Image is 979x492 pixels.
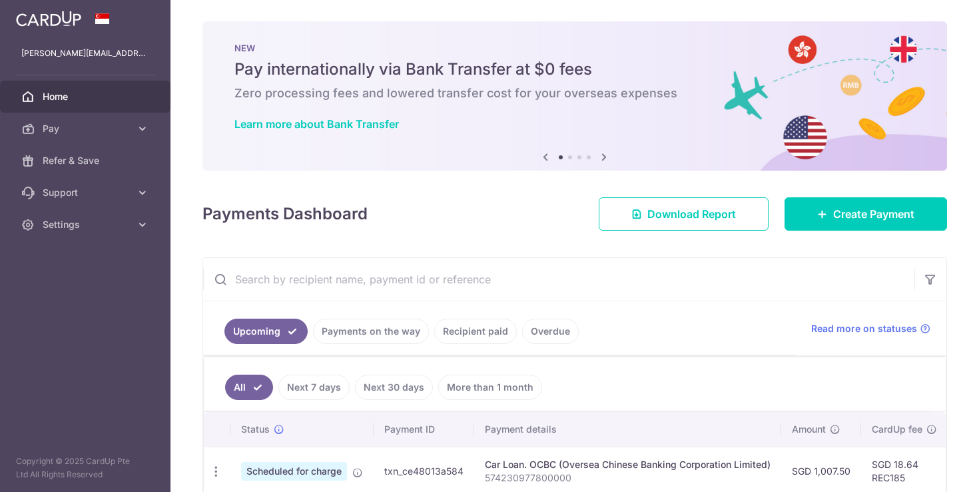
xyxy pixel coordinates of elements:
[202,202,368,226] h4: Payments Dashboard
[234,43,915,53] p: NEW
[202,21,947,171] img: Bank transfer banner
[438,375,542,400] a: More than 1 month
[811,322,930,335] a: Read more on statuses
[792,423,826,436] span: Amount
[833,206,914,222] span: Create Payment
[21,47,149,60] p: [PERSON_NAME][EMAIL_ADDRESS][DOMAIN_NAME]
[434,319,517,344] a: Recipient paid
[355,375,433,400] a: Next 30 days
[599,197,769,231] a: Download Report
[43,218,131,231] span: Settings
[16,11,81,27] img: CardUp
[785,197,947,231] a: Create Payment
[474,412,781,447] th: Payment details
[234,85,915,101] h6: Zero processing fees and lowered transfer cost for your overseas expenses
[234,59,915,80] h5: Pay internationally via Bank Transfer at $0 fees
[241,423,270,436] span: Status
[234,117,399,131] a: Learn more about Bank Transfer
[241,462,347,481] span: Scheduled for charge
[522,319,579,344] a: Overdue
[224,319,308,344] a: Upcoming
[278,375,350,400] a: Next 7 days
[313,319,429,344] a: Payments on the way
[225,375,273,400] a: All
[647,206,736,222] span: Download Report
[203,258,914,301] input: Search by recipient name, payment id or reference
[43,186,131,199] span: Support
[485,458,771,471] div: Car Loan. OCBC (Oversea Chinese Banking Corporation Limited)
[811,322,917,335] span: Read more on statuses
[43,122,131,135] span: Pay
[485,471,771,485] p: 574230977800000
[43,90,131,103] span: Home
[374,412,474,447] th: Payment ID
[43,154,131,167] span: Refer & Save
[872,423,922,436] span: CardUp fee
